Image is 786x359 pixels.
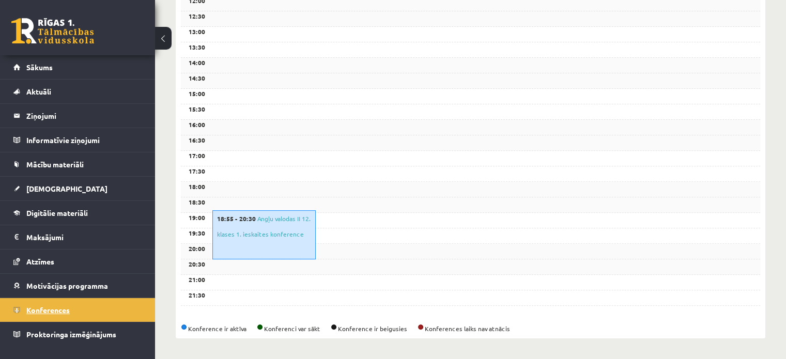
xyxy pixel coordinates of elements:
[26,305,70,315] span: Konferences
[189,136,205,144] b: 16:30
[189,27,205,36] b: 13:00
[26,128,142,152] legend: Informatīvie ziņojumi
[26,63,53,72] span: Sākums
[13,152,142,176] a: Mācību materiāli
[13,249,142,273] a: Atzīmes
[189,120,205,129] b: 16:00
[26,87,51,96] span: Aktuāli
[189,167,205,175] b: 17:30
[26,257,54,266] span: Atzīmes
[189,229,205,237] b: 19:30
[189,43,205,51] b: 13:30
[13,322,142,346] a: Proktoringa izmēģinājums
[26,160,84,169] span: Mācību materiāli
[189,213,205,222] b: 19:00
[13,225,142,249] a: Maksājumi
[13,104,142,128] a: Ziņojumi
[189,12,205,20] b: 12:30
[11,18,94,44] a: Rīgas 1. Tālmācības vidusskola
[189,182,205,191] b: 18:00
[26,281,108,290] span: Motivācijas programma
[26,208,88,217] span: Digitālie materiāli
[13,128,142,152] a: Informatīvie ziņojumi
[189,58,205,67] b: 14:00
[189,291,205,299] b: 21:30
[189,260,205,268] b: 20:30
[189,74,205,82] b: 14:30
[189,244,205,253] b: 20:00
[13,55,142,79] a: Sākums
[26,225,142,249] legend: Maksājumi
[26,104,142,128] legend: Ziņojumi
[13,298,142,322] a: Konferences
[13,80,142,103] a: Aktuāli
[217,214,256,223] span: 18:55 - 20:30
[189,105,205,113] b: 15:30
[217,214,311,238] a: Angļu valodas II 12. klases 1. ieskaites konference
[13,201,142,225] a: Digitālie materiāli
[13,177,142,200] a: [DEMOGRAPHIC_DATA]
[26,330,116,339] span: Proktoringa izmēģinājums
[189,198,205,206] b: 18:30
[189,151,205,160] b: 17:00
[189,89,205,98] b: 15:00
[189,275,205,284] b: 21:00
[26,184,107,193] span: [DEMOGRAPHIC_DATA]
[13,274,142,298] a: Motivācijas programma
[181,324,760,333] div: Konference ir aktīva Konferenci var sākt Konference ir beigusies Konferences laiks nav atnācis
